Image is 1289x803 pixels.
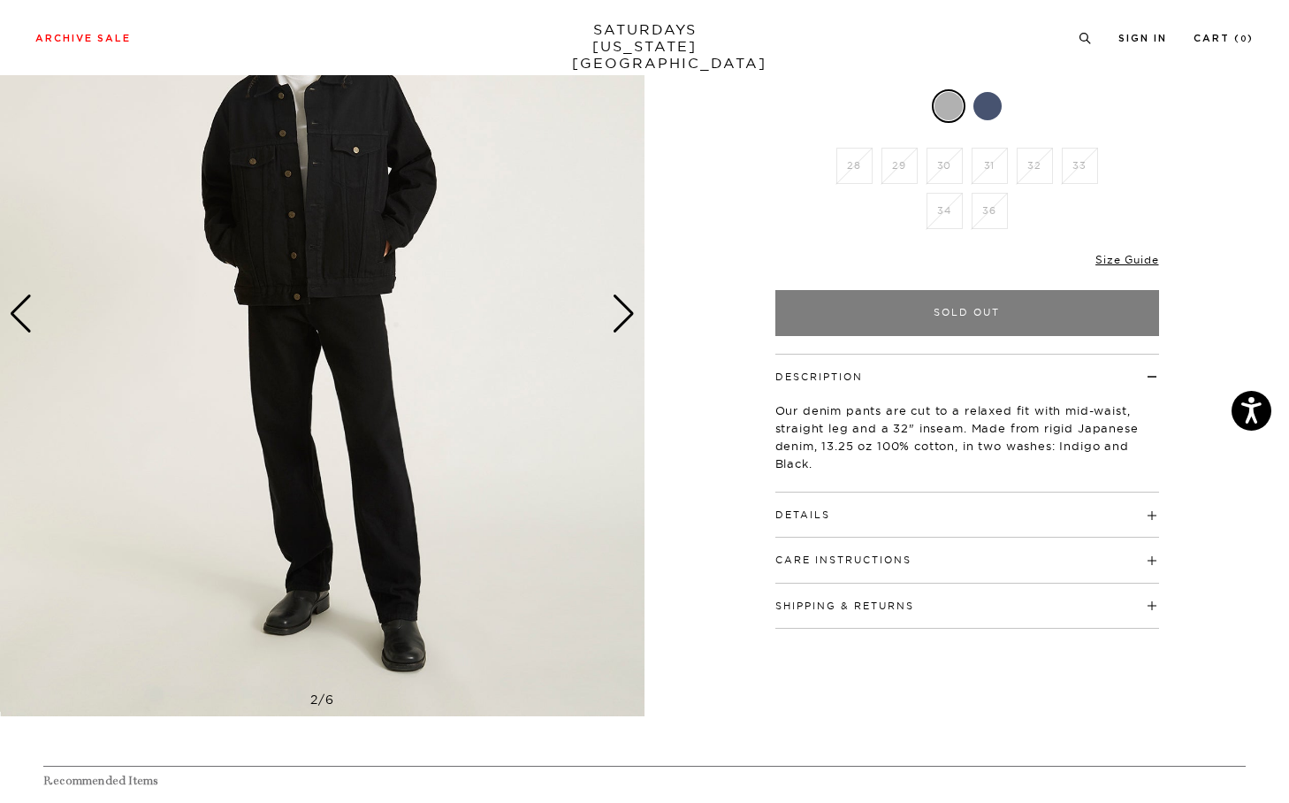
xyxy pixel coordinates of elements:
small: 0 [1240,35,1247,43]
span: 2 [310,692,318,707]
div: Next slide [612,294,636,333]
p: Our denim pants are cut to a relaxed fit with mid-waist, straight leg and a 32" inseam. Made from... [775,401,1159,472]
a: Archive Sale [35,34,131,43]
button: Details [775,510,830,520]
button: Description [775,372,863,382]
button: Shipping & Returns [775,601,914,611]
a: Sign In [1118,34,1167,43]
button: Care Instructions [775,555,911,565]
a: Size Guide [1095,253,1158,266]
div: Previous slide [9,294,33,333]
a: SATURDAYS[US_STATE][GEOGRAPHIC_DATA] [572,21,718,72]
span: 6 [325,692,334,707]
h4: Recommended Items [43,774,1246,789]
a: Cart (0) [1194,34,1254,43]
